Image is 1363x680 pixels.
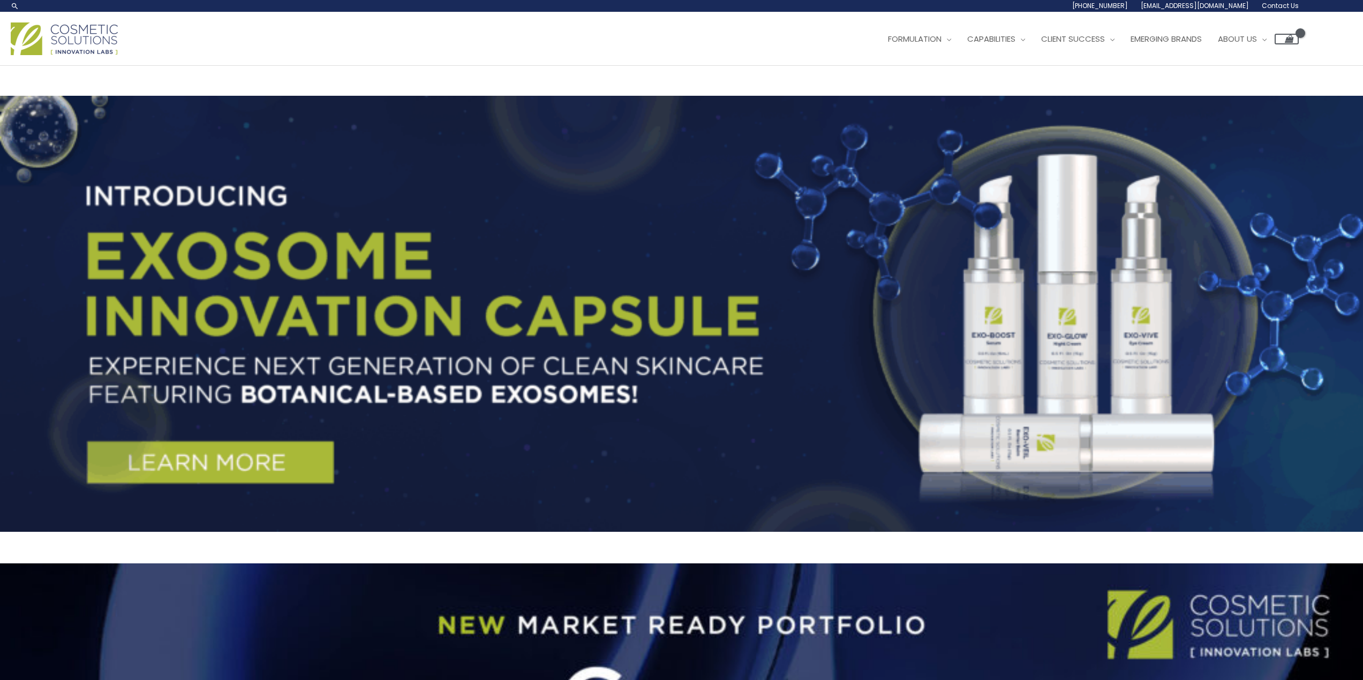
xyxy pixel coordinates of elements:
[872,23,1299,55] nav: Site Navigation
[1210,23,1275,55] a: About Us
[1262,1,1299,10] span: Contact Us
[1123,23,1210,55] a: Emerging Brands
[1275,34,1299,44] a: View Shopping Cart, empty
[1141,1,1249,10] span: [EMAIL_ADDRESS][DOMAIN_NAME]
[11,2,19,10] a: Search icon link
[880,23,959,55] a: Formulation
[1072,1,1128,10] span: [PHONE_NUMBER]
[959,23,1033,55] a: Capabilities
[1033,23,1123,55] a: Client Success
[1131,33,1202,44] span: Emerging Brands
[11,22,118,55] img: Cosmetic Solutions Logo
[1041,33,1105,44] span: Client Success
[1218,33,1257,44] span: About Us
[967,33,1015,44] span: Capabilities
[888,33,942,44] span: Formulation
